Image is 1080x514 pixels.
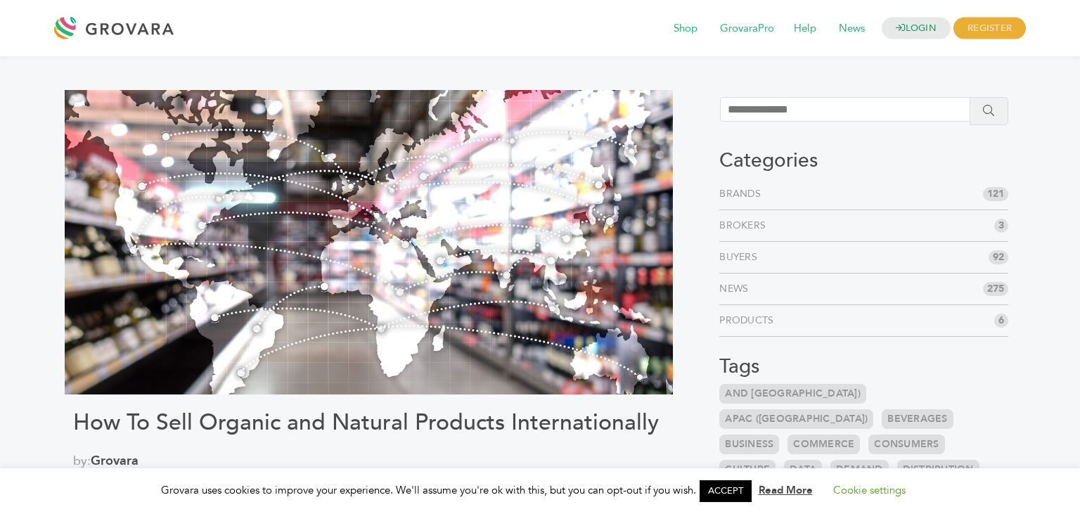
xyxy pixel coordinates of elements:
[719,187,766,201] a: Brands
[664,15,707,42] span: Shop
[719,460,776,480] a: Culture
[882,18,951,39] a: LOGIN
[719,219,771,233] a: Brokers
[719,250,763,264] a: Buyers
[719,314,779,328] a: Products
[784,460,822,480] a: Data
[833,483,906,497] a: Cookie settings
[700,480,752,502] a: ACCEPT
[784,15,826,42] span: Help
[664,21,707,37] a: Shop
[989,250,1008,264] span: 92
[91,452,139,470] a: Grovara
[953,18,1026,39] span: REGISTER
[830,460,889,480] a: Demand
[994,219,1008,233] span: 3
[719,149,1008,173] h3: Categories
[759,483,813,497] a: Read More
[787,435,860,454] a: Commerce
[719,409,873,429] a: APAC ([GEOGRAPHIC_DATA])
[719,384,866,404] a: and [GEOGRAPHIC_DATA])
[719,282,754,296] a: News
[73,409,664,436] h1: How To Sell Organic and Natural Products Internationally
[73,451,664,470] span: by:
[868,435,944,454] a: Consumers
[710,21,784,37] a: GrovaraPro
[161,483,920,497] span: Grovara uses cookies to improve your experience. We'll assume you're ok with this, but you can op...
[719,435,779,454] a: Business
[784,21,826,37] a: Help
[983,282,1008,296] span: 275
[994,314,1008,328] span: 6
[829,21,875,37] a: News
[897,460,979,480] a: Distribution
[710,15,784,42] span: GrovaraPro
[719,355,1008,379] h3: Tags
[829,15,875,42] span: News
[983,187,1008,201] span: 121
[882,409,953,429] a: Beverages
